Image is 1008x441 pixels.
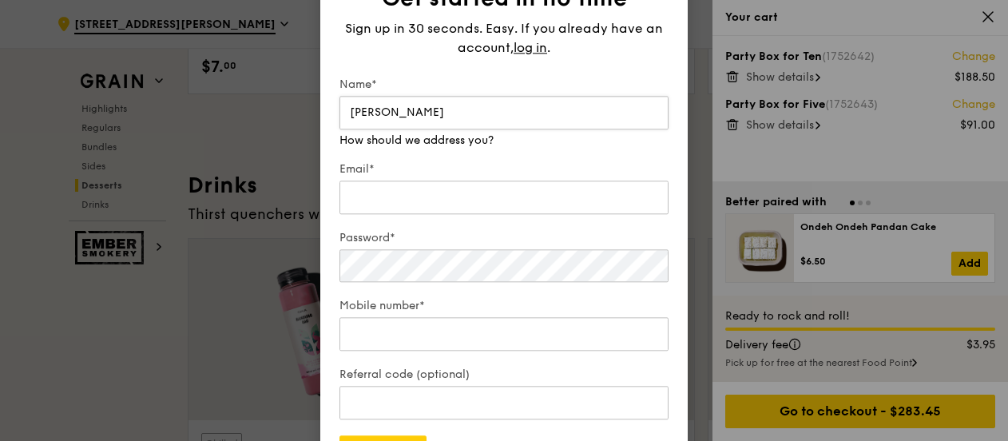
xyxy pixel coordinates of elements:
[339,367,669,383] label: Referral code (optional)
[547,40,550,55] span: .
[339,77,669,93] label: Name*
[339,230,669,246] label: Password*
[345,21,663,55] span: Sign up in 30 seconds. Easy. If you already have an account,
[514,38,547,58] span: log in
[339,161,669,177] label: Email*
[339,133,669,149] div: How should we address you?
[339,299,669,315] label: Mobile number*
